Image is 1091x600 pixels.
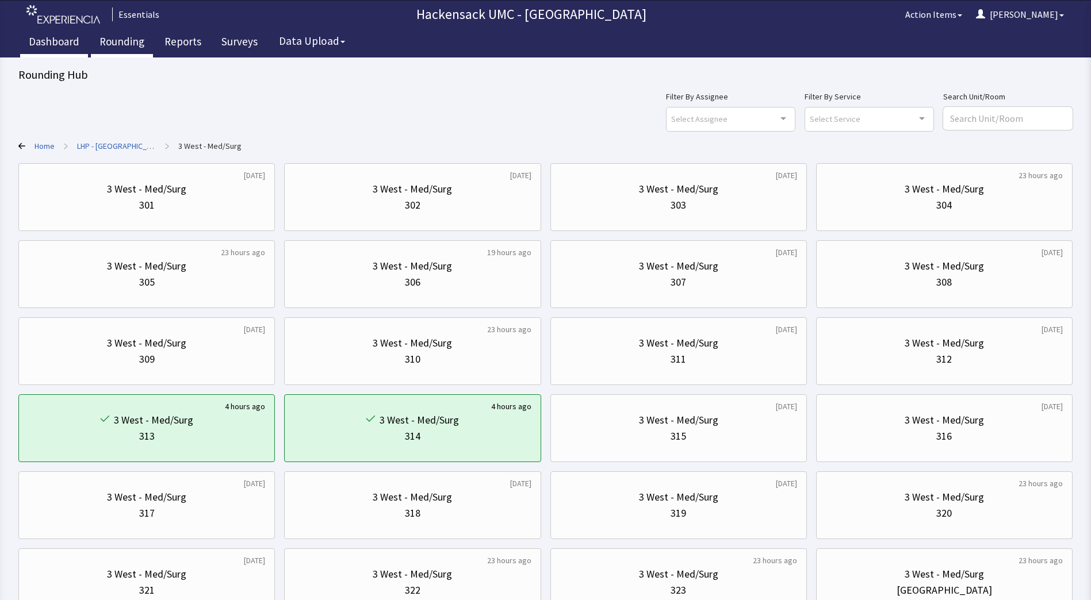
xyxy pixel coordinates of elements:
a: Rounding [91,29,153,57]
button: Action Items [898,3,969,26]
span: > [64,134,68,157]
p: Hackensack UMC - [GEOGRAPHIC_DATA] [164,5,898,24]
label: Filter By Assignee [666,90,795,103]
div: [DATE] [776,170,797,181]
a: LHP - Pascack Valley [77,140,156,152]
div: 318 [405,505,420,521]
div: 23 hours ago [487,324,531,335]
div: 19 hours ago [487,247,531,258]
div: 3 West - Med/Surg [639,258,718,274]
div: 3 West - Med/Surg [373,566,452,582]
div: 316 [936,428,952,444]
div: 310 [405,351,420,367]
span: Select Assignee [671,112,728,125]
div: 301 [139,197,155,213]
div: Rounding Hub [18,67,1073,83]
div: [DATE] [244,324,265,335]
div: 323 [671,582,686,598]
div: [DATE] [244,170,265,181]
div: 303 [671,197,686,213]
div: 23 hours ago [1019,478,1063,489]
div: 317 [139,505,155,521]
a: 3 West - Med/Surg [178,140,242,152]
div: [DATE] [244,555,265,566]
div: 3 West - Med/Surg [107,489,186,505]
div: 23 hours ago [1019,555,1063,566]
div: 3 West - Med/Surg [373,181,452,197]
div: 3 West - Med/Surg [107,566,186,582]
div: 314 [405,428,420,444]
div: 3 West - Med/Surg [905,258,984,274]
span: Select Service [810,112,860,125]
div: 3 West - Med/Surg [639,412,718,428]
div: Essentials [112,7,159,21]
div: [DATE] [776,324,797,335]
div: [DATE] [776,401,797,412]
div: 3 West - Med/Surg [639,489,718,505]
div: [GEOGRAPHIC_DATA] [897,582,992,598]
div: 4 hours ago [491,401,531,412]
label: Filter By Service [805,90,934,103]
div: 3 West - Med/Surg [905,489,984,505]
a: Home [35,140,55,152]
div: 3 West - Med/Surg [639,181,718,197]
div: [DATE] [244,478,265,489]
div: 23 hours ago [221,247,265,258]
div: [DATE] [510,478,531,489]
div: 3 West - Med/Surg [639,566,718,582]
div: [DATE] [1042,401,1063,412]
div: [DATE] [1042,247,1063,258]
label: Search Unit/Room [943,90,1073,103]
div: 23 hours ago [1019,170,1063,181]
div: 302 [405,197,420,213]
div: 319 [671,505,686,521]
div: 320 [936,505,952,521]
div: [DATE] [776,478,797,489]
a: Reports [156,29,210,57]
div: 305 [139,274,155,290]
div: 3 West - Med/Surg [380,412,459,428]
input: Search Unit/Room [943,107,1073,130]
div: 322 [405,582,420,598]
a: Surveys [213,29,266,57]
div: 3 West - Med/Surg [905,335,984,351]
div: 3 West - Med/Surg [107,181,186,197]
div: 3 West - Med/Surg [107,335,186,351]
button: [PERSON_NAME] [969,3,1071,26]
div: 311 [671,351,686,367]
div: 3 West - Med/Surg [114,412,193,428]
div: 307 [671,274,686,290]
div: 3 West - Med/Surg [905,566,984,582]
div: [DATE] [1042,324,1063,335]
div: 3 West - Med/Surg [905,412,984,428]
div: 3 West - Med/Surg [373,489,452,505]
div: 321 [139,582,155,598]
div: [DATE] [776,247,797,258]
div: 3 West - Med/Surg [373,258,452,274]
div: 3 West - Med/Surg [639,335,718,351]
div: 315 [671,428,686,444]
div: 3 West - Med/Surg [905,181,984,197]
div: [DATE] [510,170,531,181]
div: 304 [936,197,952,213]
div: 3 West - Med/Surg [373,335,452,351]
span: > [165,134,169,157]
div: 23 hours ago [753,555,797,566]
div: 306 [405,274,420,290]
img: experiencia_logo.png [26,5,100,24]
a: Dashboard [20,29,88,57]
div: 4 hours ago [225,401,265,412]
div: 23 hours ago [487,555,531,566]
div: 309 [139,351,155,367]
div: 308 [936,274,952,290]
div: 3 West - Med/Surg [107,258,186,274]
div: 313 [139,428,155,444]
button: Data Upload [272,30,352,52]
div: 312 [936,351,952,367]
